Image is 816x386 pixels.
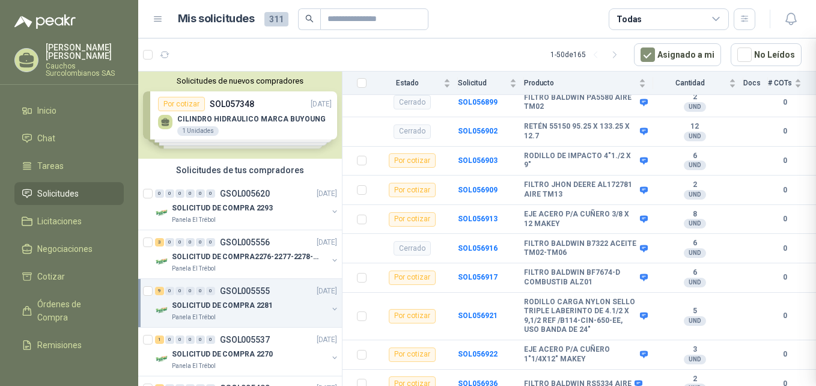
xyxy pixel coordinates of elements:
[37,215,82,228] span: Licitaciones
[14,237,124,260] a: Negociaciones
[37,242,93,256] span: Negociaciones
[37,132,55,145] span: Chat
[305,14,314,23] span: search
[14,293,124,329] a: Órdenes de Compra
[46,43,124,60] p: [PERSON_NAME] [PERSON_NAME]
[14,99,124,122] a: Inicio
[264,12,288,26] span: 311
[37,159,64,173] span: Tareas
[37,339,82,352] span: Remisiones
[14,265,124,288] a: Cotizar
[14,182,124,205] a: Solicitudes
[617,13,642,26] div: Todas
[37,187,79,200] span: Solicitudes
[46,63,124,77] p: Cauchos Surcolombianos SAS
[14,334,124,357] a: Remisiones
[14,155,124,177] a: Tareas
[14,127,124,150] a: Chat
[37,270,65,283] span: Cotizar
[14,210,124,233] a: Licitaciones
[37,104,56,117] span: Inicio
[178,10,255,28] h1: Mis solicitudes
[37,298,112,324] span: Órdenes de Compra
[14,14,76,29] img: Logo peakr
